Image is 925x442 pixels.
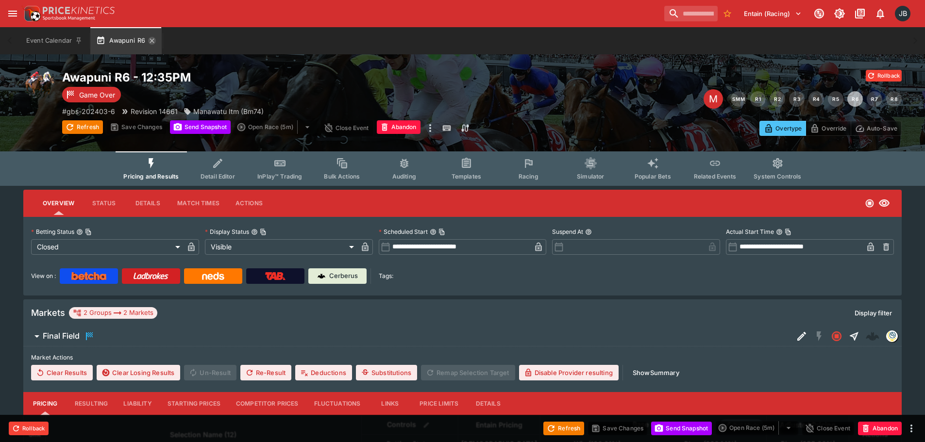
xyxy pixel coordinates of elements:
[31,350,894,365] label: Market Actions
[62,106,115,116] p: Copy To Clipboard
[831,330,842,342] svg: Closed
[865,198,875,208] svg: Closed
[828,91,843,107] button: R5
[585,229,592,235] button: Suspend At
[895,6,910,21] div: Josh Brown
[184,106,264,116] div: Manawatu Itm (Bm74)
[664,6,718,21] input: search
[785,229,791,235] button: Copy To Clipboard
[770,91,785,107] button: R2
[379,268,393,284] label: Tags:
[851,5,869,22] button: Documentation
[4,5,21,22] button: open drawer
[21,4,41,23] img: PriceKinetics Logo
[329,271,358,281] p: Cerberus
[116,392,159,415] button: Liability
[379,228,428,236] p: Scheduled Start
[392,173,416,180] span: Auditing
[265,272,286,280] img: TabNZ
[430,229,437,235] button: Scheduled StartCopy To Clipboard
[851,121,902,136] button: Auto-Save
[20,27,88,54] button: Event Calendar
[97,365,180,380] button: Clear Losing Results
[67,392,116,415] button: Resulting
[759,121,806,136] button: Overtype
[31,365,93,380] button: Clear Results
[260,229,267,235] button: Copy To Clipboard
[126,192,169,215] button: Details
[308,268,367,284] a: Cerberus
[228,392,306,415] button: Competitor Prices
[62,70,482,85] h2: Copy To Clipboard
[810,5,828,22] button: Connected to PK
[324,173,360,180] span: Bulk Actions
[43,331,80,341] h6: Final Field
[201,173,235,180] span: Detail Editor
[116,151,809,186] div: Event type filters
[822,123,846,133] p: Override
[731,91,746,107] button: SMM
[73,307,153,319] div: 2 Groups 2 Markets
[452,173,481,180] span: Templates
[726,228,774,236] p: Actual Start Time
[306,392,369,415] button: Fluctuations
[160,392,228,415] button: Starting Prices
[810,327,828,345] button: SGM Disabled
[867,123,897,133] p: Auto-Save
[23,327,793,346] button: Final Field
[377,120,420,134] button: Abandon
[808,91,824,107] button: R4
[23,70,54,101] img: horse_racing.png
[23,392,67,415] button: Pricing
[759,121,902,136] div: Start From
[694,173,736,180] span: Related Events
[704,89,723,109] div: Edit Meeting
[716,421,798,435] div: split button
[71,272,106,280] img: Betcha
[849,305,898,321] button: Display filter
[867,91,882,107] button: R7
[202,272,224,280] img: Neds
[858,422,902,435] button: Abandon
[31,228,74,236] p: Betting Status
[858,423,902,432] span: Mark an event as closed and abandoned.
[789,91,805,107] button: R3
[828,327,845,345] button: Closed
[775,123,802,133] p: Overtype
[82,192,126,215] button: Status
[377,122,420,131] span: Mark an event as closed and abandoned.
[466,392,510,415] button: Details
[845,327,863,345] button: Straight
[892,3,913,24] button: Josh Brown
[90,27,162,54] button: Awapuni R6
[627,365,685,380] button: ShowSummary
[651,422,712,435] button: Send Snapshot
[251,229,258,235] button: Display StatusCopy To Clipboard
[170,120,231,134] button: Send Snapshot
[240,365,291,380] button: Re-Result
[776,229,783,235] button: Actual Start TimeCopy To Clipboard
[368,392,412,415] button: Links
[438,229,445,235] button: Copy To Clipboard
[806,121,851,136] button: Override
[886,330,898,342] div: gbsdatafreeway
[31,268,56,284] label: View on :
[738,6,807,21] button: Select Tenant
[519,173,538,180] span: Racing
[731,91,902,107] nav: pagination navigation
[31,307,65,318] h5: Markets
[123,173,179,180] span: Pricing and Results
[205,239,357,255] div: Visible
[831,5,848,22] button: Toggle light/dark mode
[872,5,889,22] button: Notifications
[793,327,810,345] button: Edit Detail
[318,272,325,280] img: Cerberus
[76,229,83,235] button: Betting StatusCopy To Clipboard
[227,192,271,215] button: Actions
[205,228,249,236] p: Display Status
[295,365,352,380] button: Deductions
[750,91,766,107] button: R1
[133,272,168,280] img: Ladbrokes
[878,197,890,209] svg: Visible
